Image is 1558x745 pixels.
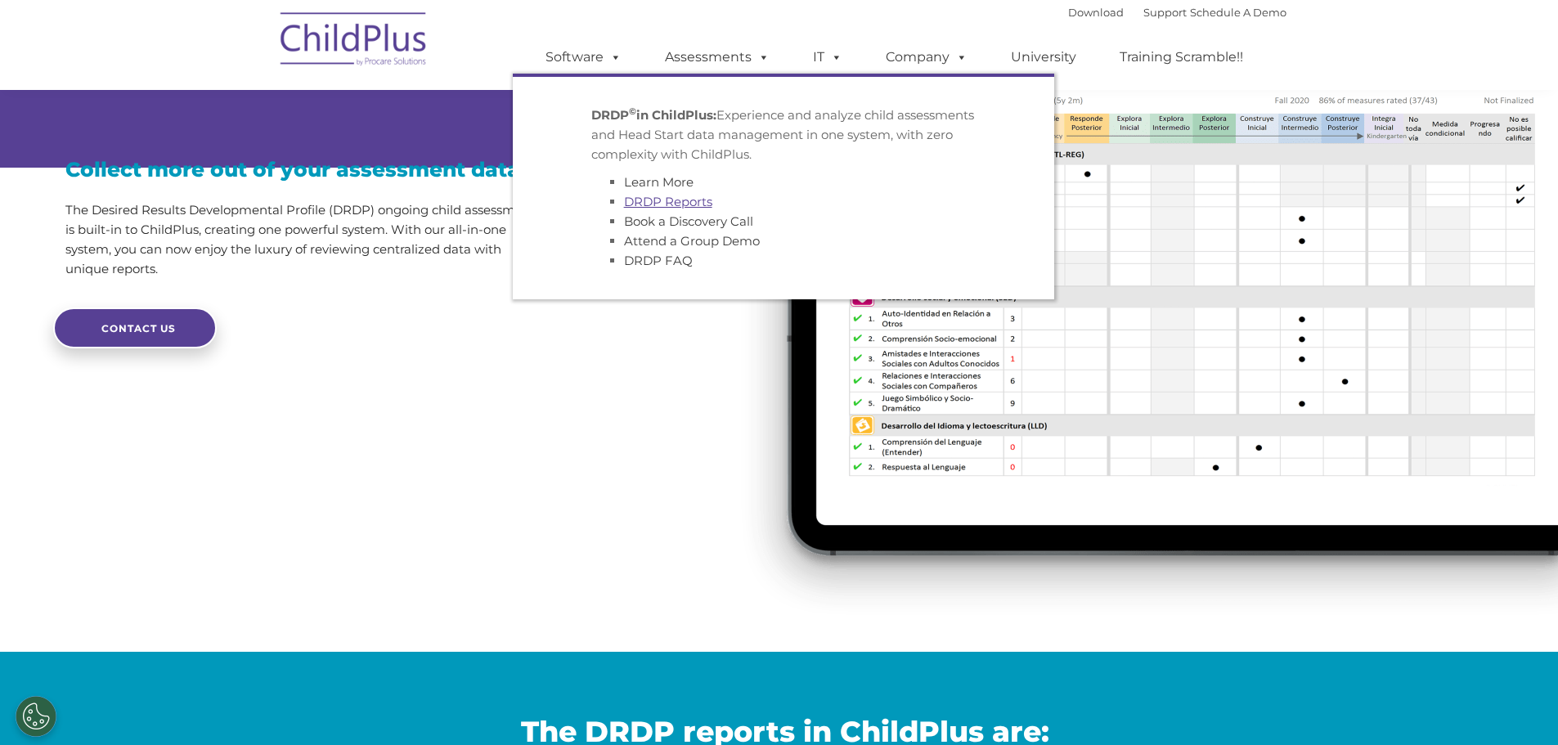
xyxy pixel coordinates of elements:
[1068,6,1124,19] a: Download
[869,41,984,74] a: Company
[624,233,760,249] a: Attend a Group Demo
[649,41,786,74] a: Assessments
[529,41,638,74] a: Software
[1103,41,1259,74] a: Training Scramble!!
[16,696,56,737] button: Cookies Settings
[1291,568,1558,745] iframe: Chat Widget
[1143,6,1187,19] a: Support
[591,107,716,123] strong: DRDP in ChildPlus:
[53,307,217,348] a: CONTACT US
[1068,6,1286,19] font: |
[624,253,693,268] a: DRDP FAQ
[272,1,436,83] img: ChildPlus by Procare Solutions
[624,213,753,229] a: Book a Discovery Call
[65,159,546,180] h3: Collect more out of your assessment data.
[591,105,976,164] p: Experience and analyze child assessments and Head Start data management in one system, with zero ...
[1190,6,1286,19] a: Schedule A Demo
[65,200,546,279] p: The Desired Results Developmental Profile (DRDP) ongoing child assessment is built-in to ChildPlu...
[624,174,694,190] a: Learn More
[101,322,176,334] span: CONTACT US
[624,194,712,209] a: DRDP Reports
[995,41,1093,74] a: University
[629,105,636,117] sup: ©
[797,41,859,74] a: IT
